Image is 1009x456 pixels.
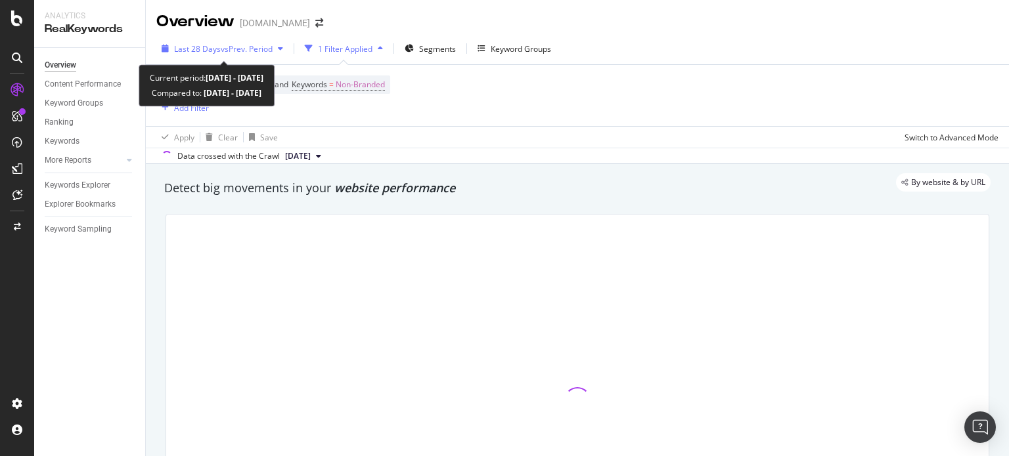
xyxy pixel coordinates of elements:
[472,38,556,59] button: Keyword Groups
[150,70,263,85] div: Current period:
[218,132,238,143] div: Clear
[45,222,136,236] a: Keyword Sampling
[491,43,551,54] div: Keyword Groups
[156,100,209,115] button: Add Filter
[318,43,372,54] div: 1 Filter Applied
[45,178,136,192] a: Keywords Explorer
[45,10,135,22] div: Analytics
[45,77,121,91] div: Content Performance
[260,132,278,143] div: Save
[275,79,288,90] span: and
[221,43,273,54] span: vs Prev. Period
[45,197,136,211] a: Explorer Bookmarks
[174,43,221,54] span: Last 28 Days
[156,38,288,59] button: Last 28 DaysvsPrev. Period
[911,178,985,186] span: By website & by URL
[45,96,103,110] div: Keyword Groups
[152,85,261,100] div: Compared to:
[399,38,461,59] button: Segments
[45,115,136,129] a: Ranking
[300,38,388,59] button: 1 Filter Applied
[244,127,278,148] button: Save
[174,102,209,114] div: Add Filter
[45,58,136,72] a: Overview
[45,96,136,110] a: Keyword Groups
[174,132,194,143] div: Apply
[45,154,91,167] div: More Reports
[45,135,79,148] div: Keywords
[419,43,456,54] span: Segments
[45,77,136,91] a: Content Performance
[45,197,116,211] div: Explorer Bookmarks
[905,132,998,143] div: Switch to Advanced Mode
[964,411,996,443] div: Open Intercom Messenger
[206,72,263,83] b: [DATE] - [DATE]
[45,115,74,129] div: Ranking
[285,150,311,162] span: 2025 Sep. 29th
[202,87,261,98] b: [DATE] - [DATE]
[45,22,135,37] div: RealKeywords
[45,58,76,72] div: Overview
[240,16,310,30] div: [DOMAIN_NAME]
[280,148,326,164] button: [DATE]
[899,127,998,148] button: Switch to Advanced Mode
[156,127,194,148] button: Apply
[329,79,334,90] span: =
[45,222,112,236] div: Keyword Sampling
[177,150,280,162] div: Data crossed with the Crawl
[315,18,323,28] div: arrow-right-arrow-left
[45,154,123,167] a: More Reports
[45,178,110,192] div: Keywords Explorer
[896,173,991,192] div: legacy label
[45,135,136,148] a: Keywords
[156,10,235,33] div: Overview
[336,75,385,94] span: Non-Branded
[292,79,327,90] span: Keywords
[200,127,238,148] button: Clear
